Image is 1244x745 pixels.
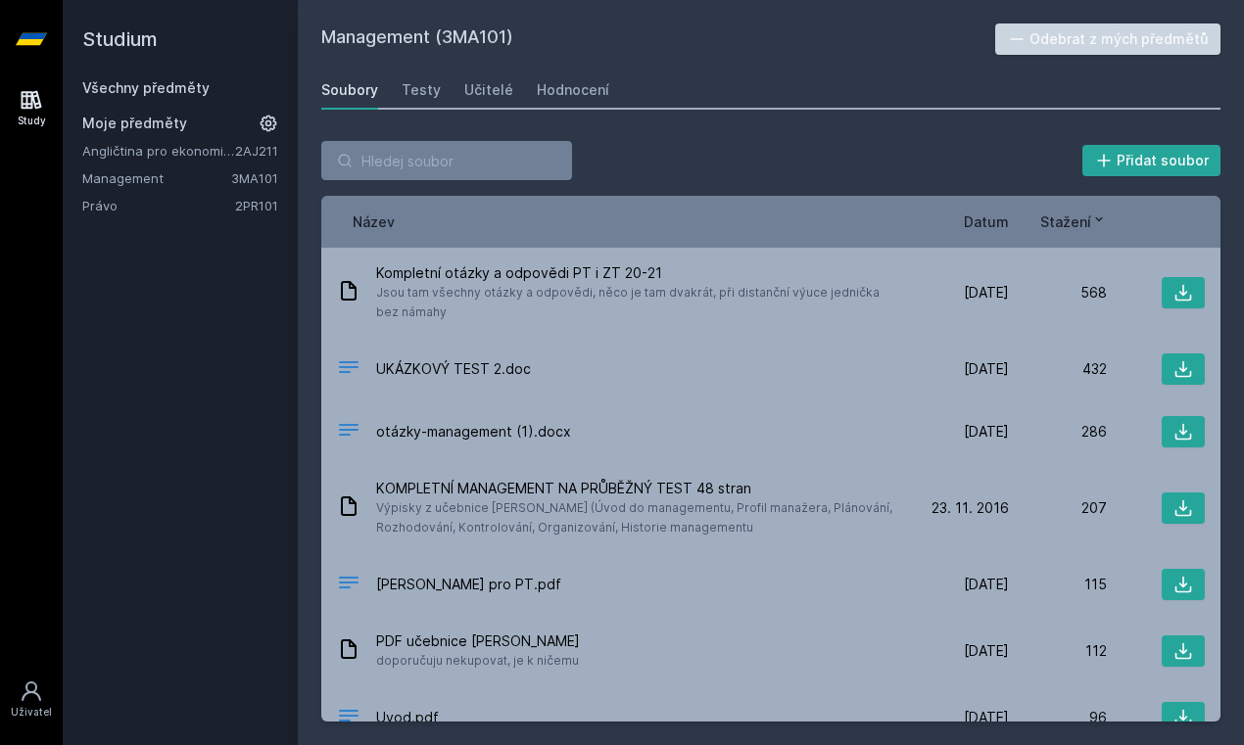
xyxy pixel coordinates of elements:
div: 96 [1009,708,1107,727]
div: Uživatel [11,705,52,720]
div: PDF [337,571,360,599]
span: Moje předměty [82,114,187,133]
div: Study [18,114,46,128]
a: 2PR101 [235,198,278,213]
a: Angličtina pro ekonomická studia 1 (B2/C1) [82,141,235,161]
span: [PERSON_NAME] pro PT.pdf [376,575,561,594]
span: Stažení [1040,211,1091,232]
a: Uživatel [4,670,59,729]
a: 2AJ211 [235,143,278,159]
div: 207 [1009,498,1107,518]
a: Hodnocení [537,70,609,110]
div: 286 [1009,422,1107,442]
span: [DATE] [964,575,1009,594]
a: Soubory [321,70,378,110]
a: Management [82,168,231,188]
span: KOMPLETNÍ MANAGEMENT NA PRŮBĚŽNÝ TEST 48 stran [376,479,903,498]
div: DOC [337,355,360,384]
span: [DATE] [964,708,1009,727]
a: Testy [402,70,441,110]
span: [DATE] [964,359,1009,379]
span: doporučuju nekupovat, je k ničemu [376,651,580,671]
span: Jsou tam všechny otázky a odpovědi, něco je tam dvakrát, při distanční výuce jednička bez námahy [376,283,903,322]
div: Hodnocení [537,80,609,100]
button: Odebrat z mých předmětů [995,23,1221,55]
span: [DATE] [964,422,1009,442]
span: UKÁZKOVÝ TEST 2.doc [376,359,531,379]
h2: Management (3MA101) [321,23,995,55]
div: 568 [1009,283,1107,303]
button: Datum [964,211,1009,232]
a: Všechny předměty [82,79,210,96]
a: 3MA101 [231,170,278,186]
span: Uvod.pdf [376,708,439,727]
span: [DATE] [964,641,1009,661]
a: Učitelé [464,70,513,110]
div: Soubory [321,80,378,100]
button: Název [353,211,395,232]
div: PDF [337,704,360,732]
span: [DATE] [964,283,1009,303]
button: Stažení [1040,211,1107,232]
div: Testy [402,80,441,100]
span: 23. 11. 2016 [932,498,1009,518]
div: Učitelé [464,80,513,100]
div: 432 [1009,359,1107,379]
input: Hledej soubor [321,141,572,180]
a: Study [4,78,59,138]
a: Právo [82,196,235,215]
div: 115 [1009,575,1107,594]
div: DOCX [337,418,360,446]
span: otázky-management (1).docx [376,422,571,442]
span: PDF učebnice [PERSON_NAME] [376,631,580,651]
span: Kompletní otázky a odpovědi PT i ZT 20-21 [376,263,903,283]
button: Přidat soubor [1082,145,1221,176]
span: Výpisky z učebnice [PERSON_NAME] (Úvod do managementu, Profil manažera, Plánování, Rozhodování, K... [376,498,903,537]
div: 112 [1009,641,1107,661]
